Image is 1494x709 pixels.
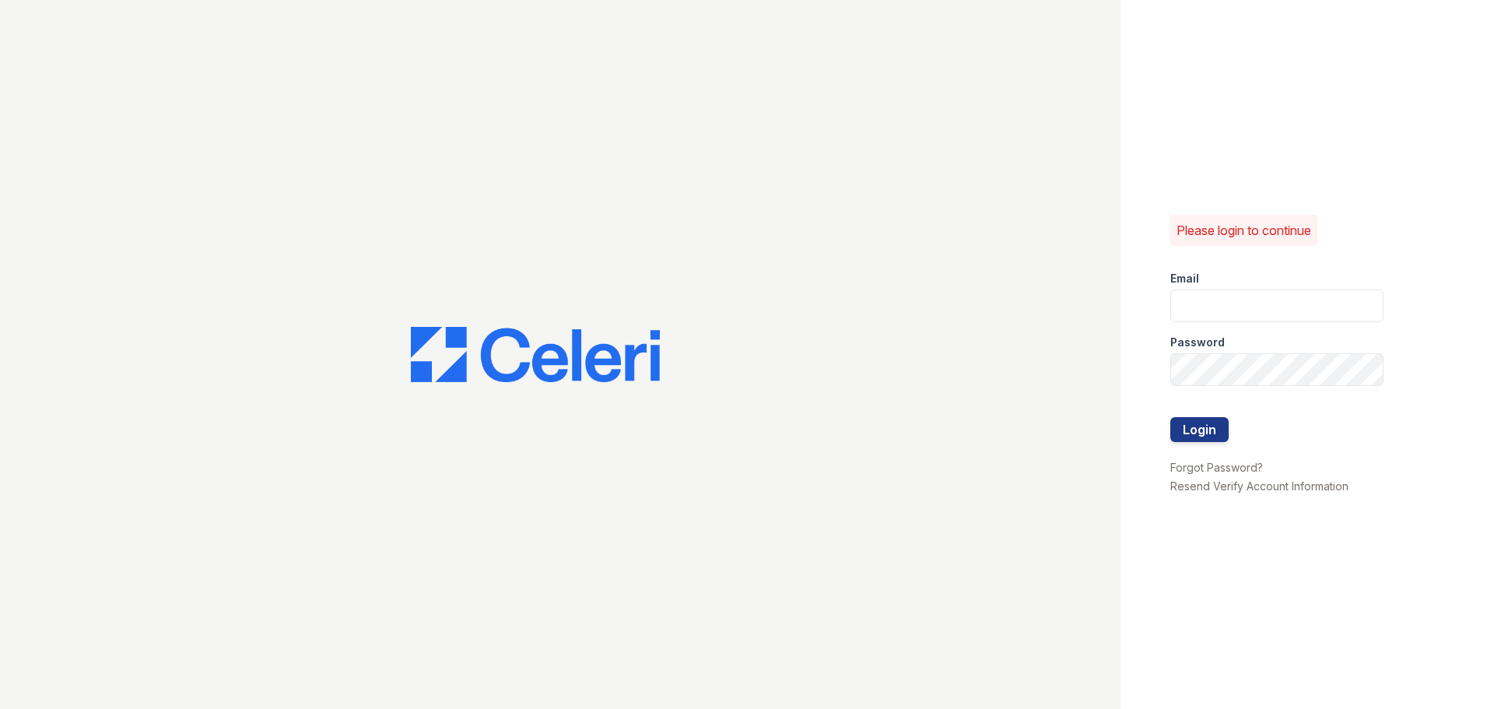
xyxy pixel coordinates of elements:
label: Password [1170,335,1225,350]
a: Resend Verify Account Information [1170,479,1348,493]
img: CE_Logo_Blue-a8612792a0a2168367f1c8372b55b34899dd931a85d93a1a3d3e32e68fde9ad4.png [411,327,660,383]
a: Forgot Password? [1170,461,1263,474]
p: Please login to continue [1177,221,1311,240]
button: Login [1170,417,1229,442]
label: Email [1170,271,1199,286]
